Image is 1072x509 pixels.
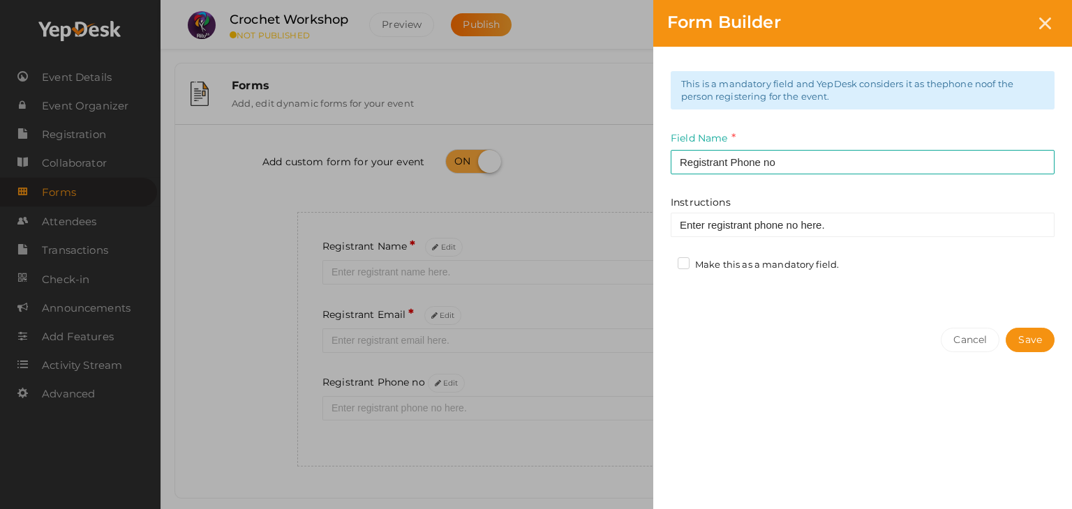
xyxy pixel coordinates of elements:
[1006,328,1055,352] button: Save
[667,12,781,32] span: Form Builder
[671,130,736,146] label: Field Name
[942,78,987,89] span: phone no
[678,258,839,272] label: Make this as a mandatory field.
[671,195,731,209] label: Instructions
[681,77,1041,103] p: This is a mandatory field and YepDesk considers it as the of the person registering for the event.
[941,328,999,352] button: Cancel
